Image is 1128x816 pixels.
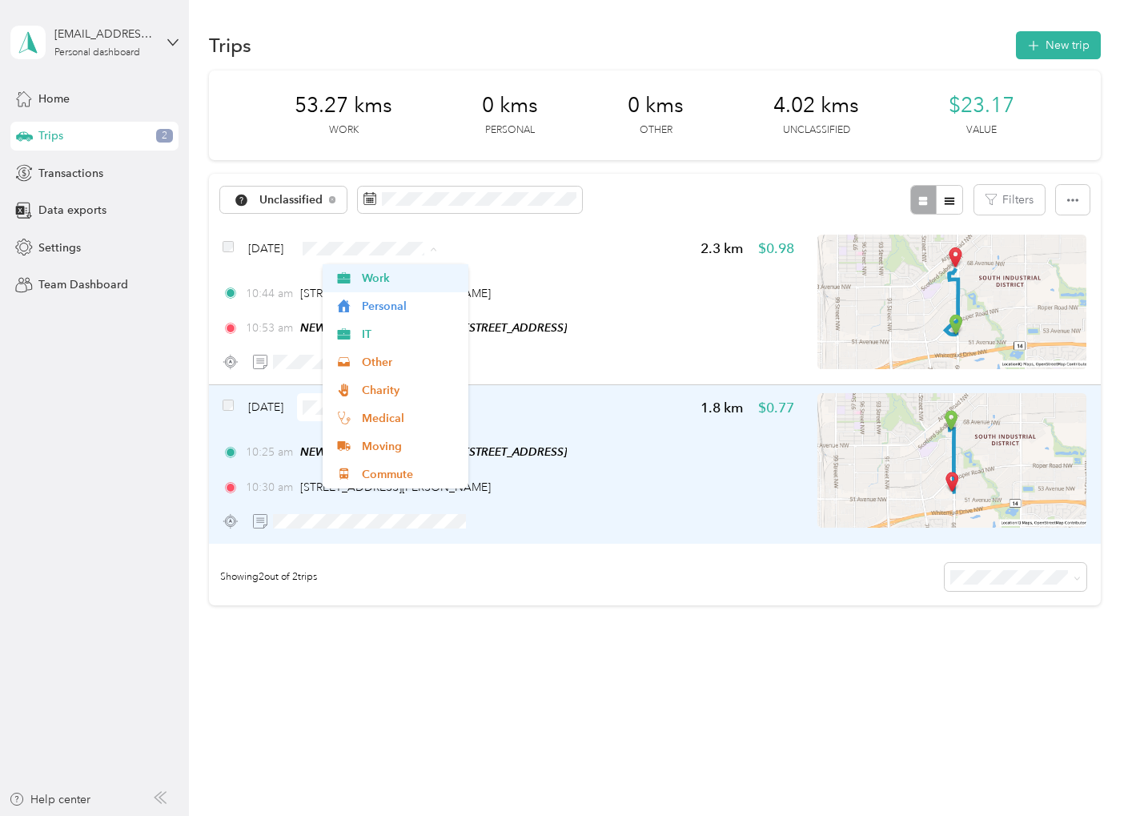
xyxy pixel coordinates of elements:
[362,298,457,315] span: Personal
[1016,31,1101,59] button: New trip
[362,326,457,343] span: IT
[38,239,81,256] span: Settings
[817,235,1086,369] img: minimap
[773,93,859,119] span: 4.02 kms
[1038,726,1128,816] iframe: Everlance-gr Chat Button Frame
[700,239,744,259] span: 2.3 km
[300,480,491,494] span: [STREET_ADDRESS][PERSON_NAME]
[362,410,457,427] span: Medical
[640,123,672,138] p: Other
[38,90,70,107] span: Home
[362,382,457,399] span: Charity
[209,37,251,54] h1: Trips
[9,791,90,808] button: Help center
[38,127,63,144] span: Trips
[482,93,538,119] span: 0 kms
[38,202,106,219] span: Data exports
[38,165,103,182] span: Transactions
[54,48,140,58] div: Personal dashboard
[362,354,457,371] span: Other
[246,479,293,496] span: 10:30 am
[300,321,567,334] span: NEW Aslan Computer Systems ([STREET_ADDRESS]
[362,438,457,455] span: Moving
[362,466,457,483] span: Commute
[700,398,744,418] span: 1.8 km
[246,444,293,460] span: 10:25 am
[246,320,293,336] span: 10:53 am
[362,270,457,287] span: Work
[156,129,173,143] span: 2
[295,93,392,119] span: 53.27 kms
[300,445,567,458] span: NEW Aslan Computer Systems ([STREET_ADDRESS]
[949,93,1014,119] span: $23.17
[966,123,997,138] p: Value
[485,123,535,138] p: Personal
[974,185,1045,215] button: Filters
[38,276,128,293] span: Team Dashboard
[259,195,323,206] span: Unclassified
[758,398,794,418] span: $0.77
[248,240,283,257] span: [DATE]
[628,93,684,119] span: 0 kms
[817,393,1086,528] img: minimap
[54,26,155,42] div: [EMAIL_ADDRESS][DOMAIN_NAME]
[209,570,317,585] span: Showing 2 out of 2 trips
[329,123,359,138] p: Work
[246,285,293,302] span: 10:44 am
[758,239,794,259] span: $0.98
[300,287,491,300] span: [STREET_ADDRESS][PERSON_NAME]
[783,123,850,138] p: Unclassified
[248,399,283,416] span: [DATE]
